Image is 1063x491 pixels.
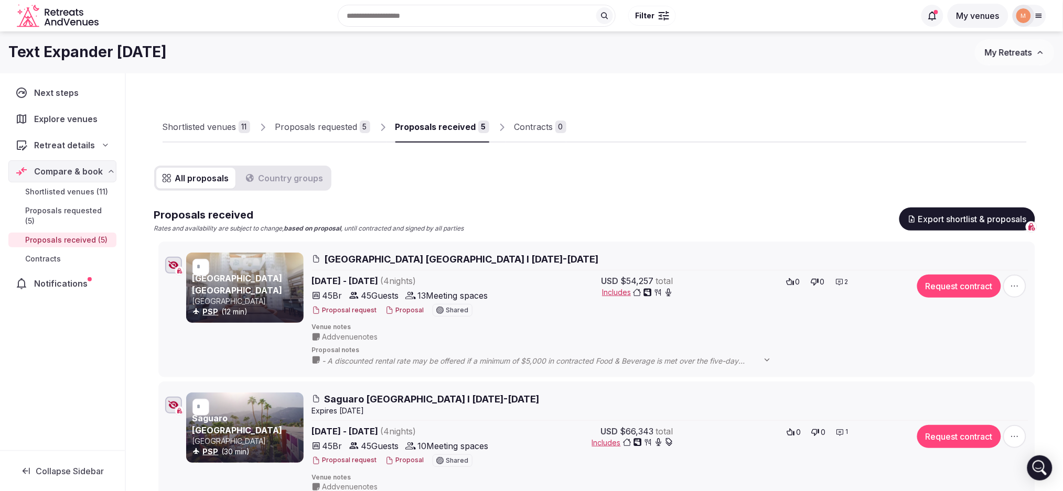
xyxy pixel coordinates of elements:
a: PSP [203,307,219,316]
div: Proposals received [395,121,476,133]
a: Next steps [8,82,116,104]
div: Open Intercom Messenger [1027,455,1053,481]
span: 0 [796,427,801,438]
a: Proposals received5 [395,112,489,143]
span: Collapse Sidebar [36,466,104,476]
span: - A discounted rental rate may be offered if a minimum of $5,000 in contracted Food & Beverage is... [323,356,782,366]
p: [GEOGRAPHIC_DATA] [192,296,302,307]
span: Notifications [34,277,92,290]
svg: Retreats and Venues company logo [17,4,101,28]
button: Request contract [917,275,1001,298]
button: 0 [808,275,828,289]
button: Country groups [240,168,330,189]
span: 45 Br [323,289,342,302]
button: Includes [592,438,673,448]
h1: Text Expander [DATE] [8,42,167,62]
button: 0 [808,425,829,440]
span: Proposals received (5) [25,235,108,245]
div: (30 min) [192,446,302,457]
span: 13 Meeting spaces [418,289,488,302]
button: Proposal [385,306,424,315]
a: Contracts [8,252,116,266]
a: Proposals received (5) [8,233,116,247]
span: [GEOGRAPHIC_DATA] [GEOGRAPHIC_DATA] I [DATE]-[DATE] [325,253,599,266]
a: Saguaro [GEOGRAPHIC_DATA] [192,413,283,435]
div: 5 [360,121,370,133]
span: USD [601,425,618,438]
span: total [656,425,673,438]
p: Rates and availability are subject to change, , until contracted and signed by all parties [154,224,464,233]
button: My Retreats [975,39,1055,66]
div: Expire s [DATE] [312,406,1028,416]
span: [DATE] - [DATE] [312,275,497,287]
a: PSP [203,447,219,456]
a: [GEOGRAPHIC_DATA] [GEOGRAPHIC_DATA] [192,273,283,295]
span: Saguaro [GEOGRAPHIC_DATA] I [DATE]-[DATE] [325,392,540,406]
a: Notifications [8,272,116,294]
span: total [656,275,673,287]
button: Filter [628,6,676,26]
span: Explore venues [34,113,102,125]
button: 1 [833,425,851,440]
span: Venue notes [312,323,1028,332]
button: Includes [602,287,673,298]
a: My venues [948,10,1008,21]
div: (12 min) [192,307,302,317]
span: [DATE] - [DATE] [312,425,497,438]
div: 11 [239,121,250,133]
span: 1 [845,428,848,437]
h2: Proposals received [154,208,464,222]
span: Filter [635,10,654,21]
span: Compare & book [34,165,103,178]
span: 2 [845,278,849,287]
button: Request contract [917,425,1001,448]
span: 45 Br [323,440,342,452]
span: Shared [446,457,469,464]
button: 2 [832,275,852,289]
button: Collapse Sidebar [8,460,116,483]
p: [GEOGRAPHIC_DATA] [192,436,302,446]
span: ( 4 night s ) [381,426,416,437]
a: Shortlisted venues (11) [8,184,116,199]
a: Proposals requested5 [275,112,370,143]
span: Retreat details [34,139,95,151]
span: ( 4 night s ) [381,276,416,286]
span: $54,257 [620,275,653,287]
div: Contracts [514,121,553,133]
div: 0 [555,121,566,133]
span: Shared [446,307,469,313]
a: Shortlisted venues11 [163,112,250,143]
button: Proposal request [312,306,377,315]
button: My venues [948,4,1008,28]
span: 0 [821,427,825,438]
a: Explore venues [8,108,116,130]
span: 0 [820,277,825,287]
span: Proposals requested (5) [25,205,112,226]
span: Venue notes [312,473,1028,482]
span: Add venue notes [323,332,378,342]
strong: based on proposal [284,224,341,232]
span: $66,343 [620,425,654,438]
div: 5 [478,121,489,133]
button: Proposal [385,456,424,465]
span: My Retreats [985,47,1032,58]
span: USD [601,275,618,287]
button: 0 [783,425,804,440]
a: Proposals requested (5) [8,203,116,228]
img: marina [1016,8,1031,23]
a: Visit the homepage [17,4,101,28]
span: Next steps [34,86,83,99]
div: Proposals requested [275,121,358,133]
span: 0 [796,277,800,287]
span: 45 Guests [361,440,399,452]
button: Proposal request [312,456,377,465]
button: All proposals [156,168,235,189]
span: Shortlisted venues (11) [25,187,108,197]
span: Contracts [25,254,61,264]
span: 45 Guests [361,289,399,302]
span: 10 Meeting spaces [418,440,489,452]
button: 0 [783,275,803,289]
span: Proposal notes [312,346,1028,355]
